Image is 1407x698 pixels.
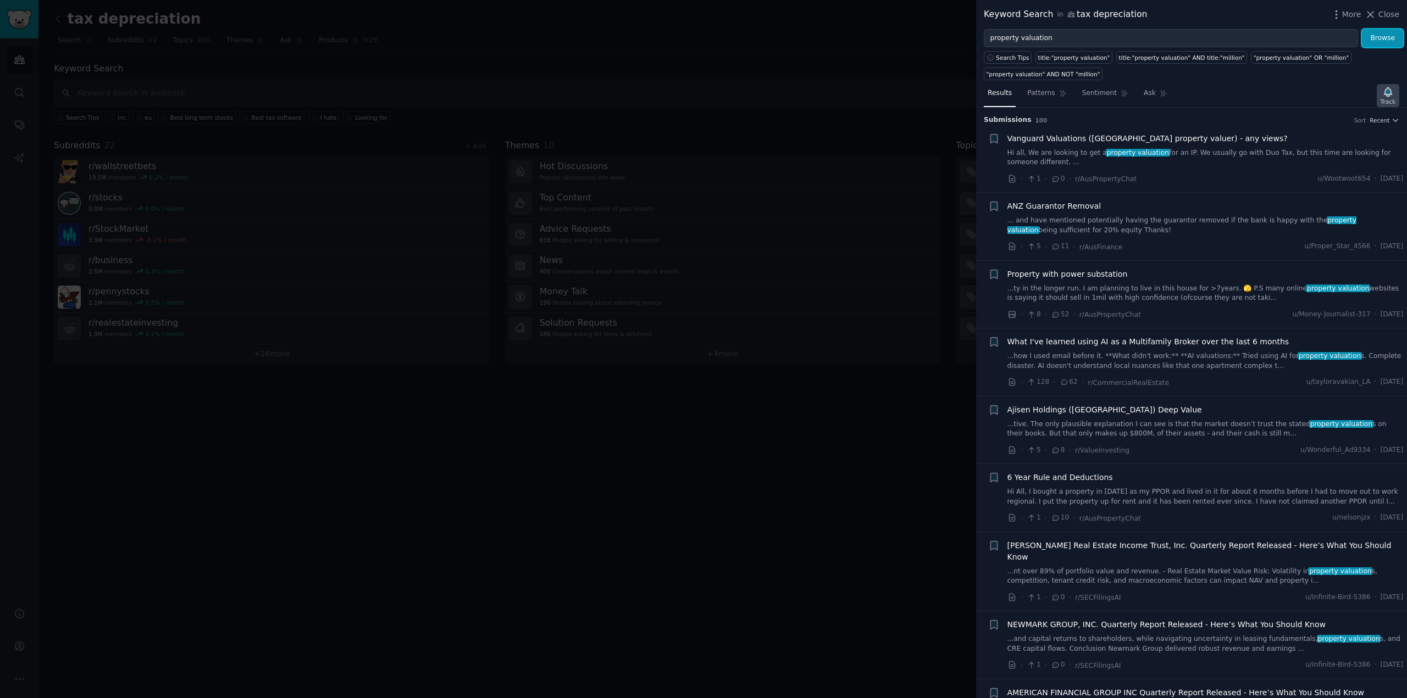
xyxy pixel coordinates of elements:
span: · [1021,512,1023,524]
a: ...nt over 89% of portfolio value and revenue. - Real Estate Market Value Risk: Volatility inprop... [1007,567,1404,586]
button: Close [1365,9,1399,20]
a: Hi all, We are looking to get aproperty valuationfor an IP. We usually go with Duo Tax, but this ... [1007,148,1404,167]
span: property valuation [1306,284,1370,292]
a: 6 Year Rule and Deductions [1007,472,1113,483]
a: ...and capital returns to shareholders, while navigating uncertainty in leasing fundamentals,prop... [1007,634,1404,654]
span: property valuation [1298,352,1362,360]
span: 100 [1035,117,1048,124]
a: title:"property valuation" AND title:"million" [1116,51,1247,64]
span: 8 [1051,445,1065,455]
span: 5 [1027,242,1040,252]
span: r/SECFilingsAI [1075,662,1121,669]
a: Results [984,85,1016,107]
span: u/nelsonjzx [1332,513,1370,523]
span: · [1375,242,1377,252]
span: 0 [1051,174,1065,184]
span: property valuation [1317,635,1381,643]
div: Keyword Search tax depreciation [984,8,1148,21]
span: · [1375,174,1377,184]
span: · [1073,512,1075,524]
span: property valuation [1007,216,1356,234]
span: · [1021,309,1023,320]
span: property valuation [1308,567,1372,575]
span: · [1375,593,1377,602]
div: title:"property valuation" [1038,54,1110,62]
span: · [1375,310,1377,320]
span: r/AusPropertyChat [1079,515,1141,522]
span: · [1069,173,1071,185]
a: What I've learned using AI as a Multifamily Broker over the last 6 months [1007,336,1289,348]
a: Hi All, I bought a property in [DATE] as my PPOR and lived in it for about 6 months before I had ... [1007,487,1404,506]
span: · [1021,241,1023,253]
a: Ask [1140,85,1171,107]
a: [PERSON_NAME] Real Estate Income Trust, Inc. Quarterly Report Released - Here’s What You Should Know [1007,540,1404,563]
div: Sort [1354,116,1366,124]
span: Close [1378,9,1399,20]
span: · [1045,241,1047,253]
a: ... and have mentioned potentially having the guarantor removed if the bank is happy with theprop... [1007,216,1404,235]
span: u/Money-Journalist-317 [1293,310,1371,320]
span: [DATE] [1381,242,1403,252]
span: u/Infinite-Bird-5386 [1305,660,1370,670]
span: · [1375,660,1377,670]
div: title:"property valuation" AND title:"million" [1118,54,1244,62]
span: · [1053,377,1055,388]
span: u/Wonderful_Ad9334 [1300,445,1371,455]
span: Submission s [984,115,1032,125]
span: · [1021,660,1023,671]
span: 1 [1027,513,1040,523]
span: [DATE] [1381,310,1403,320]
span: u/Wootwoot654 [1317,174,1370,184]
span: r/SECFilingsAI [1075,594,1121,601]
span: 5 [1027,445,1040,455]
a: Ajisen Holdings ([GEOGRAPHIC_DATA]) Deep Value [1007,404,1202,416]
span: · [1375,445,1377,455]
span: · [1375,513,1377,523]
a: NEWMARK GROUP, INC. Quarterly Report Released - Here’s What You Should Know [1007,619,1326,630]
a: "property valuation" AND NOT "million" [984,68,1103,80]
a: ANZ Guarantor Removal [1007,200,1101,212]
input: Try a keyword related to your business [984,29,1358,48]
button: Search Tips [984,51,1032,64]
span: [DATE] [1381,445,1403,455]
a: title:"property valuation" [1035,51,1112,64]
div: Track [1381,98,1395,105]
span: u/Proper_Star_4566 [1304,242,1370,252]
span: 8 [1027,310,1040,320]
a: Vanguard Valuations ([GEOGRAPHIC_DATA] property valuer) - any views? [1007,133,1288,144]
span: [DATE] [1381,377,1403,387]
span: Sentiment [1082,88,1117,98]
button: Recent [1370,116,1399,124]
span: u/Infinite-Bird-5386 [1305,593,1370,602]
span: in [1057,10,1063,20]
span: · [1045,512,1047,524]
span: [DATE] [1381,513,1403,523]
span: u/tayloravakian_LA [1306,377,1371,387]
span: · [1073,241,1075,253]
span: · [1021,377,1023,388]
span: · [1021,173,1023,185]
div: "property valuation" AND NOT "million" [987,70,1100,78]
span: 1 [1027,660,1040,670]
a: ...ty in the longer run. I am planning to live in this house for >7years. 🫣 P.S many onlineproper... [1007,284,1404,303]
a: Patterns [1023,85,1070,107]
button: More [1331,9,1361,20]
span: r/AusPropertyChat [1079,311,1141,319]
a: ...tive. The only plausible explanation I can see is that the market doesn’t trust the statedprop... [1007,420,1404,439]
span: 11 [1051,242,1069,252]
span: · [1069,591,1071,603]
span: · [1082,377,1084,388]
div: "property valuation" OR "million" [1254,54,1349,62]
button: Track [1377,84,1399,107]
span: · [1021,591,1023,603]
span: property valuation [1106,149,1170,157]
a: ...how I used email before it. **What didn't work:** **AI valuations:** Tried using AI forpropert... [1007,351,1404,371]
span: 0 [1051,593,1065,602]
span: · [1069,660,1071,671]
span: 52 [1051,310,1069,320]
span: Property with power substation [1007,269,1128,280]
